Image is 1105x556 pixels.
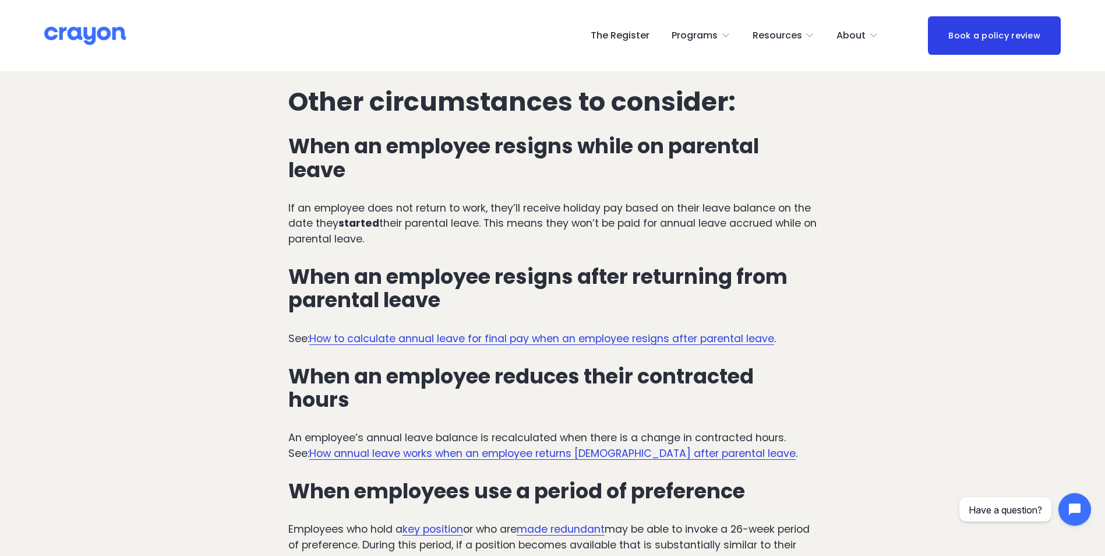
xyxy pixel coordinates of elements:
[44,26,126,46] img: Crayon
[288,430,817,461] p: An employee’s annual leave balance is recalculated when there is a change in contracted hours. Se...
[672,26,730,45] a: folder dropdown
[753,27,802,44] span: Resources
[591,26,649,45] a: The Register
[288,365,817,411] h3: When an employee reduces their contracted hours
[288,331,817,346] p: See: .
[288,265,817,312] h3: When an employee resigns after returning from parental leave
[288,200,817,247] p: If an employee does not return to work, they’ll receive holiday pay based on their leave balance ...
[309,446,796,460] a: How annual leave works when an employee returns [DEMOGRAPHIC_DATA] after parental leave
[309,332,774,346] a: How to calculate annual leave for final pay when an employee resigns after parental leave
[753,26,815,45] a: folder dropdown
[836,27,866,44] span: About
[672,27,718,44] span: Programs
[403,522,463,536] a: key position
[836,26,878,45] a: folder dropdown
[288,480,817,503] h3: When employees use a period of preference
[928,16,1061,54] a: Book a policy review
[338,216,379,230] strong: started
[288,87,817,117] h2: Other circumstances to consider:
[517,522,605,536] a: made redundant
[288,135,817,181] h3: When an employee resigns while on parental leave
